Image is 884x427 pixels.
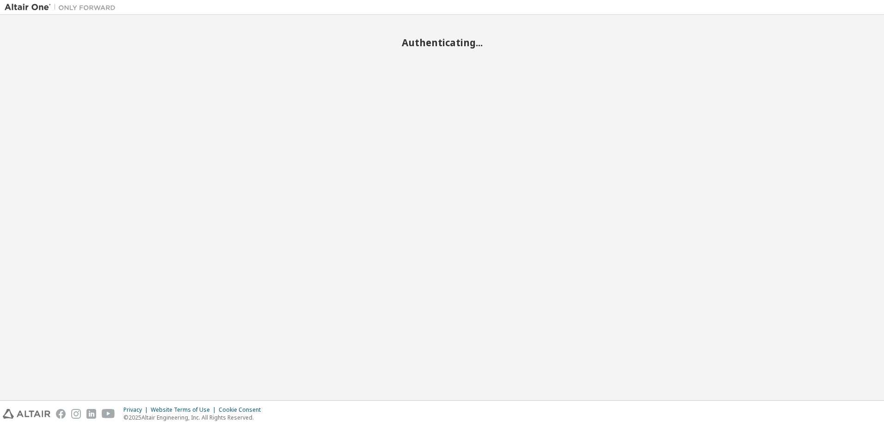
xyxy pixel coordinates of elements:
[5,3,120,12] img: Altair One
[102,409,115,419] img: youtube.svg
[71,409,81,419] img: instagram.svg
[219,406,266,414] div: Cookie Consent
[3,409,50,419] img: altair_logo.svg
[56,409,66,419] img: facebook.svg
[5,37,879,49] h2: Authenticating...
[151,406,219,414] div: Website Terms of Use
[86,409,96,419] img: linkedin.svg
[123,406,151,414] div: Privacy
[123,414,266,421] p: © 2025 Altair Engineering, Inc. All Rights Reserved.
